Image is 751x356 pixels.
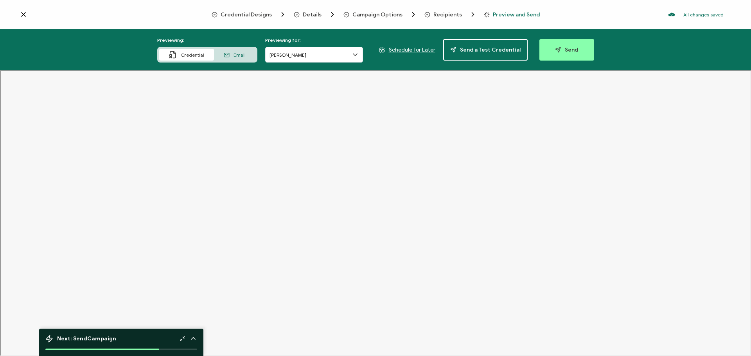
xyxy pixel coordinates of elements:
[234,52,246,58] span: Email
[493,12,540,18] span: Preview and Send
[294,11,336,18] span: Details
[181,52,204,58] span: Credential
[424,11,477,18] span: Recipients
[443,39,528,61] button: Send a Test Credential
[352,12,402,18] span: Campaign Options
[265,47,363,63] input: Search recipient
[57,335,116,342] span: Next: Send
[343,11,417,18] span: Campaign Options
[157,37,184,43] span: Previewing:
[389,47,435,53] span: Schedule for Later
[221,12,272,18] span: Credential Designs
[212,11,287,18] span: Credential Designs
[450,47,521,53] span: Send a Test Credential
[87,335,116,342] b: Campaign
[265,37,301,43] span: Previewing for:
[303,12,322,18] span: Details
[539,39,594,61] button: Send
[433,12,462,18] span: Recipients
[484,12,540,18] span: Preview and Send
[555,47,578,53] span: Send
[712,318,751,356] iframe: Chat Widget
[683,12,724,18] p: All changes saved
[212,11,540,18] div: Breadcrumb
